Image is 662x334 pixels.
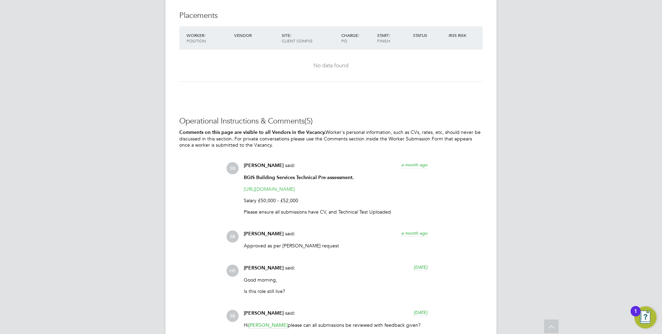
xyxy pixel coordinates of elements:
p: Good morning, [244,277,428,283]
span: a month ago [401,230,428,236]
span: (5) [304,116,313,126]
span: SB [227,310,239,322]
span: / Position [187,32,206,43]
strong: BGIS Building Services Technical Pre-assessment. [244,175,354,180]
p: Please ensure all submissions have CV, and Technical Test Uploaded [244,209,428,215]
p: Is this role still live? [244,288,428,294]
div: Charge [340,29,375,47]
p: Worker's personal information, such as CVs, rates, etc, should never be discussed in this section... [179,129,483,148]
h3: Operational Instructions & Comments [179,116,483,126]
div: Site [280,29,340,47]
div: No data found [186,62,476,69]
span: said: [285,265,295,271]
div: Worker [185,29,232,47]
span: said: [285,310,295,316]
button: Open Resource Center, 1 new notification [634,306,656,328]
div: Start [375,29,411,47]
div: IR35 Risk [447,29,471,41]
span: SB [227,162,239,174]
span: said: [285,162,295,168]
p: Salary £50,000 - £52,000 [244,197,428,204]
span: a month ago [401,162,428,168]
span: / PO [341,32,359,43]
span: [PERSON_NAME] [244,310,284,316]
span: said: [285,230,295,237]
span: / Finish [377,32,390,43]
p: Approved as per [PERSON_NAME] request [244,243,428,249]
div: 1 [634,311,637,320]
span: [PERSON_NAME] [244,265,284,271]
span: [PERSON_NAME] [244,163,284,168]
p: Hi please can all submissions be reviewed with feedback given? [244,322,428,328]
div: Status [411,29,447,41]
span: HS [227,265,239,277]
span: SB [227,230,239,243]
span: [DATE] [414,310,428,315]
b: Comments on this page are visible to all Vendors in the Vacancy. [179,129,325,135]
span: [DATE] [414,264,428,270]
div: Vendor [232,29,280,41]
span: [PERSON_NAME] [244,231,284,237]
h3: Placements [179,11,483,21]
span: / Client Config [282,32,312,43]
span: [PERSON_NAME] [248,322,288,328]
a: [URL][DOMAIN_NAME] [244,186,295,192]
